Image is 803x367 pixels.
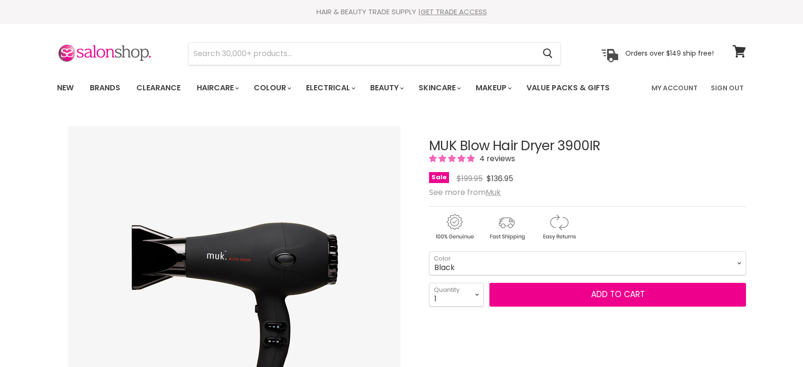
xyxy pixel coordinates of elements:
[591,289,645,300] span: Add to cart
[429,283,484,307] select: Quantity
[429,139,746,154] h1: MUK Blow Hair Dryer 3900IR
[755,322,793,357] iframe: Gorgias live chat messenger
[190,78,245,98] a: Haircare
[486,187,501,198] a: Muk
[457,173,483,184] span: $199.95
[429,212,479,241] img: genuine.gif
[429,153,477,164] span: 5.00 stars
[481,212,532,241] img: shipping.gif
[129,78,188,98] a: Clearance
[468,78,517,98] a: Makeup
[534,212,584,241] img: returns.gif
[625,49,714,58] p: Orders over $149 ship free!
[50,74,631,102] ul: Main menu
[45,74,758,102] nav: Main
[705,78,749,98] a: Sign Out
[646,78,703,98] a: My Account
[429,172,449,183] span: Sale
[363,78,410,98] a: Beauty
[519,78,617,98] a: Value Packs & Gifts
[487,173,513,184] span: $136.95
[429,187,501,198] span: See more from
[421,7,487,17] a: GET TRADE ACCESS
[247,78,297,98] a: Colour
[45,7,758,17] div: HAIR & BEAUTY TRADE SUPPLY |
[50,78,81,98] a: New
[477,153,515,164] span: 4 reviews
[83,78,127,98] a: Brands
[489,283,746,307] button: Add to cart
[299,78,361,98] a: Electrical
[189,43,535,65] input: Search
[188,42,561,65] form: Product
[411,78,467,98] a: Skincare
[535,43,560,65] button: Search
